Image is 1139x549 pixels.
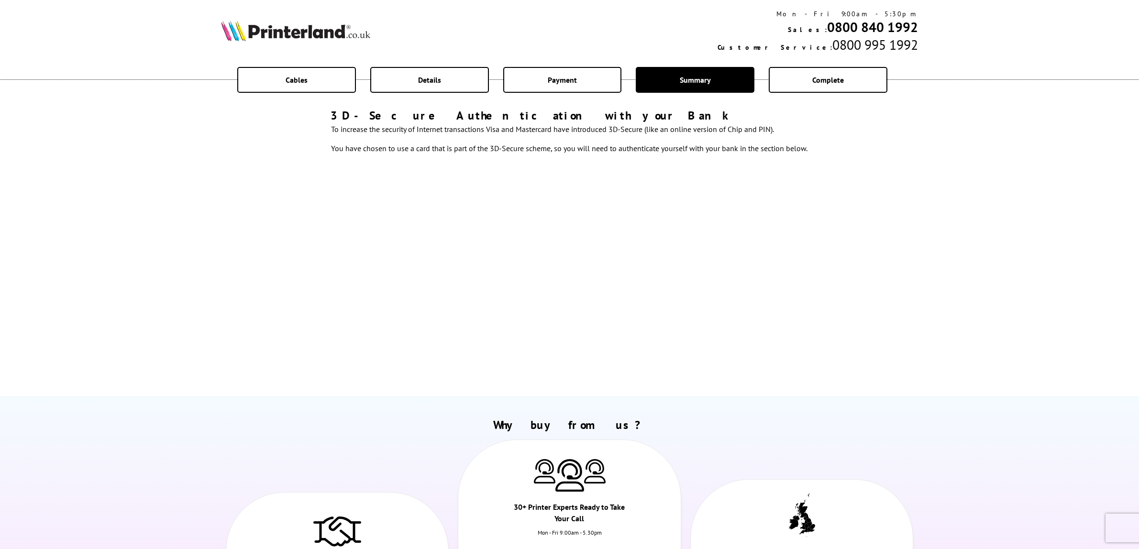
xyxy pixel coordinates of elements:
img: Printer Experts [555,459,584,492]
div: Mon - Fri 9:00am - 5:30pm [718,10,918,18]
span: Details [418,75,441,85]
img: UK tax payer [789,493,815,537]
span: Cables [286,75,308,85]
span: Payment [548,75,577,85]
span: 0800 995 1992 [832,36,918,54]
span: Summary [680,75,711,85]
span: Complete [812,75,844,85]
a: 0800 840 1992 [827,18,918,36]
span: Customer Service: [718,43,832,52]
div: Mon - Fri 9:00am - 5.30pm [458,529,680,546]
img: Printerland Logo [221,20,370,41]
span: Sales: [788,25,827,34]
div: 30+ Printer Experts Ready to Take Your Call [514,501,625,529]
img: Printer Experts [534,459,555,483]
div: 3D-Secure Authentication with your Bank [331,108,809,123]
span: To increase the security of Internet transactions Visa and Mastercard have introduced 3D-Secure (... [331,124,807,153]
img: Printer Experts [584,459,606,483]
h2: Why buy from us? [221,417,918,432]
